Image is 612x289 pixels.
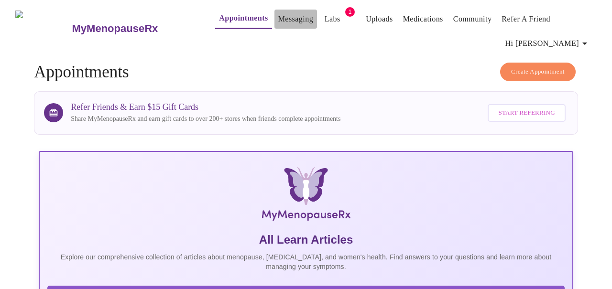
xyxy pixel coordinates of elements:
a: Start Referring [485,99,568,127]
img: MyMenopauseRx Logo [128,167,484,225]
p: Share MyMenopauseRx and earn gift cards to over 200+ stores when friends complete appointments [71,114,340,124]
a: Labs [325,12,340,26]
span: Start Referring [498,107,555,118]
h5: All Learn Articles [47,232,565,247]
button: Uploads [362,10,397,29]
button: Start Referring [488,104,565,122]
span: Create Appointment [511,66,565,77]
button: Refer a Friend [498,10,554,29]
button: Appointments [215,9,272,29]
h3: Refer Friends & Earn $15 Gift Cards [71,102,340,112]
a: MyMenopauseRx [71,12,196,45]
button: Labs [317,10,348,29]
a: Appointments [219,11,268,25]
button: Messaging [274,10,317,29]
a: Refer a Friend [502,12,550,26]
button: Create Appointment [500,63,576,81]
p: Explore our comprehensive collection of articles about menopause, [MEDICAL_DATA], and women's hea... [47,252,565,271]
a: Uploads [366,12,393,26]
button: Hi [PERSON_NAME] [502,34,594,53]
h3: MyMenopauseRx [72,22,158,35]
a: Messaging [278,12,313,26]
button: Medications [399,10,447,29]
span: 1 [345,7,355,17]
a: Medications [403,12,443,26]
h4: Appointments [34,63,578,82]
span: Hi [PERSON_NAME] [505,37,590,50]
img: MyMenopauseRx Logo [15,11,71,46]
button: Community [449,10,496,29]
a: Community [453,12,492,26]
